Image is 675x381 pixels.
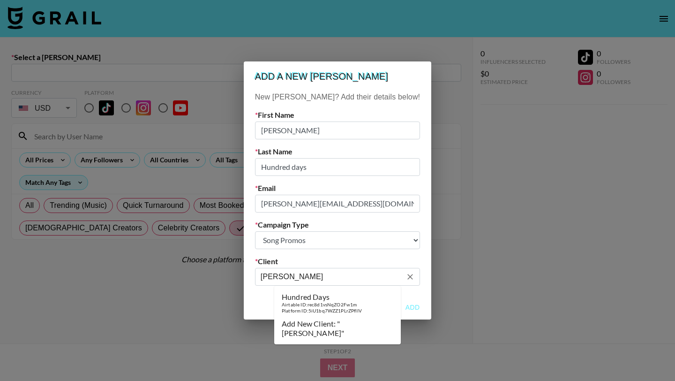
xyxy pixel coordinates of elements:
p: New [PERSON_NAME]? Add their details below! [255,91,420,103]
label: Campaign Type [255,220,420,229]
label: Last Name [255,147,420,156]
label: First Name [255,110,420,120]
label: Email [255,183,420,193]
li: Add New Client: "[PERSON_NAME]" [274,316,401,341]
div: Hundred Days [282,292,362,302]
div: Airtable ID: rec8d1vsNqZO2Fw1m [282,302,362,308]
div: Platform ID: 5iU1bq7WZZ1PLrZPfIIV [282,308,362,314]
h2: Add a new [PERSON_NAME] [244,61,431,91]
label: Client [255,257,420,266]
button: Clear [404,270,417,283]
button: Add [397,299,427,316]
